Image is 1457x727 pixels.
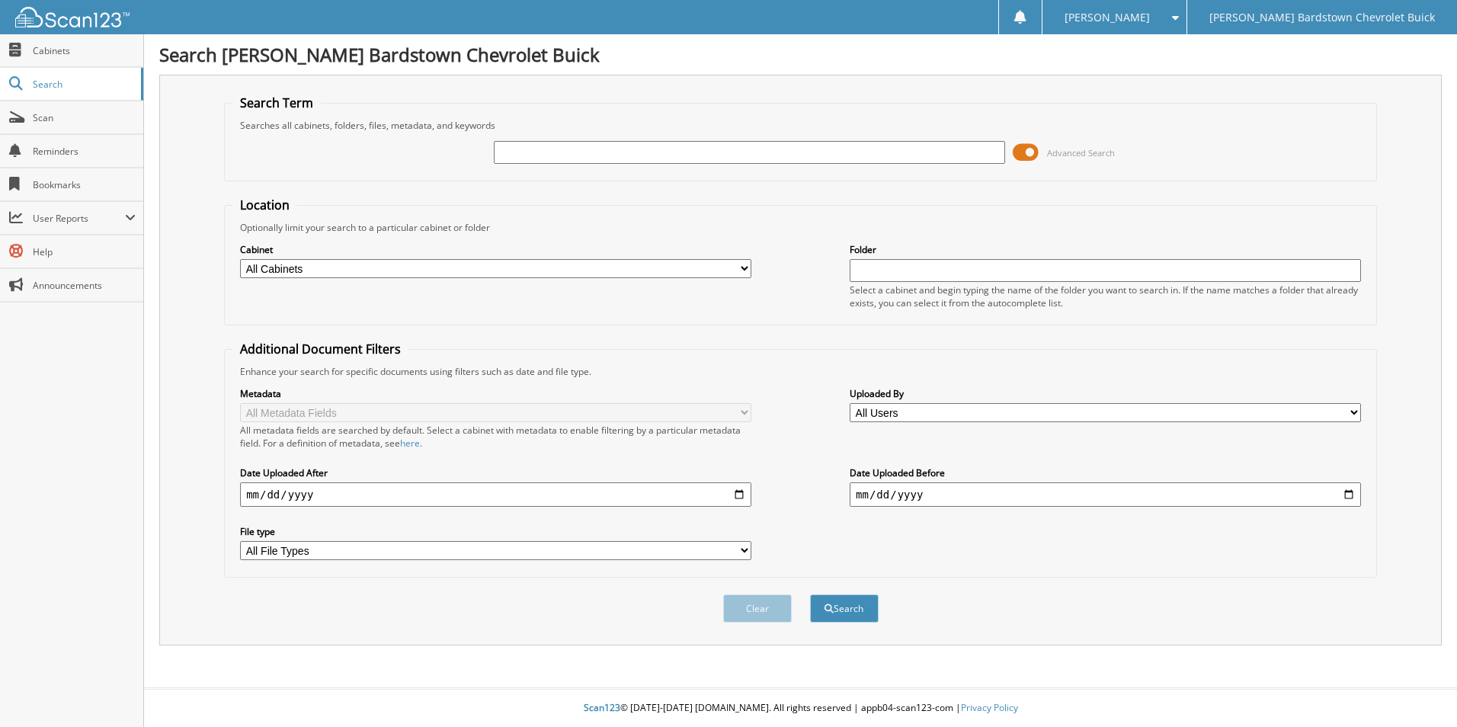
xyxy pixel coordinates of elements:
span: Advanced Search [1047,147,1115,159]
input: start [240,482,751,507]
span: Bookmarks [33,178,136,191]
span: Scan123 [584,701,620,714]
legend: Search Term [232,94,321,111]
span: [PERSON_NAME] [1065,13,1150,22]
div: © [DATE]-[DATE] [DOMAIN_NAME]. All rights reserved | appb04-scan123-com | [144,690,1457,727]
span: Search [33,78,133,91]
span: Help [33,245,136,258]
span: Reminders [33,145,136,158]
div: Select a cabinet and begin typing the name of the folder you want to search in. If the name match... [850,283,1361,309]
legend: Location [232,197,297,213]
label: Date Uploaded After [240,466,751,479]
input: end [850,482,1361,507]
span: [PERSON_NAME] Bardstown Chevrolet Buick [1209,13,1435,22]
div: Enhance your search for specific documents using filters such as date and file type. [232,365,1369,378]
button: Search [810,594,879,623]
a: Privacy Policy [961,701,1018,714]
label: Uploaded By [850,387,1361,400]
img: scan123-logo-white.svg [15,7,130,27]
span: Announcements [33,279,136,292]
div: Optionally limit your search to a particular cabinet or folder [232,221,1369,234]
a: here [400,437,420,450]
label: Metadata [240,387,751,400]
span: Scan [33,111,136,124]
button: Clear [723,594,792,623]
label: Folder [850,243,1361,256]
label: Date Uploaded Before [850,466,1361,479]
label: File type [240,525,751,538]
label: Cabinet [240,243,751,256]
span: User Reports [33,212,125,225]
div: Searches all cabinets, folders, files, metadata, and keywords [232,119,1369,132]
h1: Search [PERSON_NAME] Bardstown Chevrolet Buick [159,42,1442,67]
div: All metadata fields are searched by default. Select a cabinet with metadata to enable filtering b... [240,424,751,450]
legend: Additional Document Filters [232,341,408,357]
span: Cabinets [33,44,136,57]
